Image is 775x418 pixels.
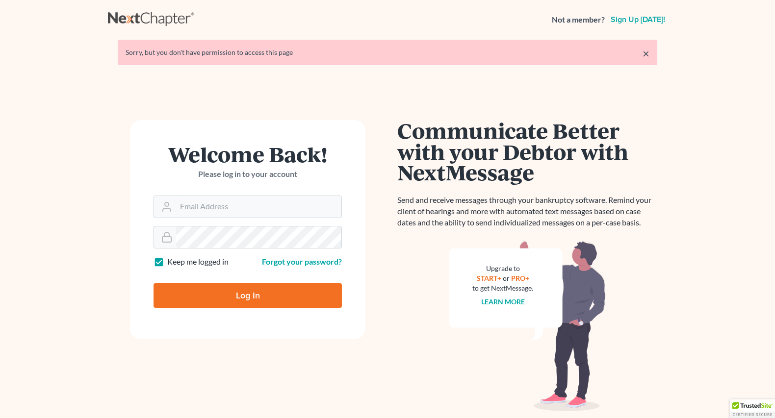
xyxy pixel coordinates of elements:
[609,16,667,24] a: Sign up [DATE]!
[126,48,649,57] div: Sorry, but you don't have permission to access this page
[643,48,649,59] a: ×
[167,256,229,268] label: Keep me logged in
[262,257,342,266] a: Forgot your password?
[477,274,501,282] a: START+
[154,283,342,308] input: Log In
[154,169,342,180] p: Please log in to your account
[481,297,525,306] a: Learn more
[154,144,342,165] h1: Welcome Back!
[511,274,529,282] a: PRO+
[472,264,533,273] div: Upgrade to
[503,274,510,282] span: or
[449,240,606,412] img: nextmessage_bg-59042aed3d76b12b5cd301f8e5b87938c9018125f34e5fa2b7a6b67550977c72.svg
[730,399,775,418] div: TrustedSite Certified
[176,196,341,218] input: Email Address
[552,14,605,25] strong: Not a member?
[397,195,657,228] p: Send and receive messages through your bankruptcy software. Remind your client of hearings and mo...
[472,283,533,293] div: to get NextMessage.
[397,120,657,183] h1: Communicate Better with your Debtor with NextMessage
